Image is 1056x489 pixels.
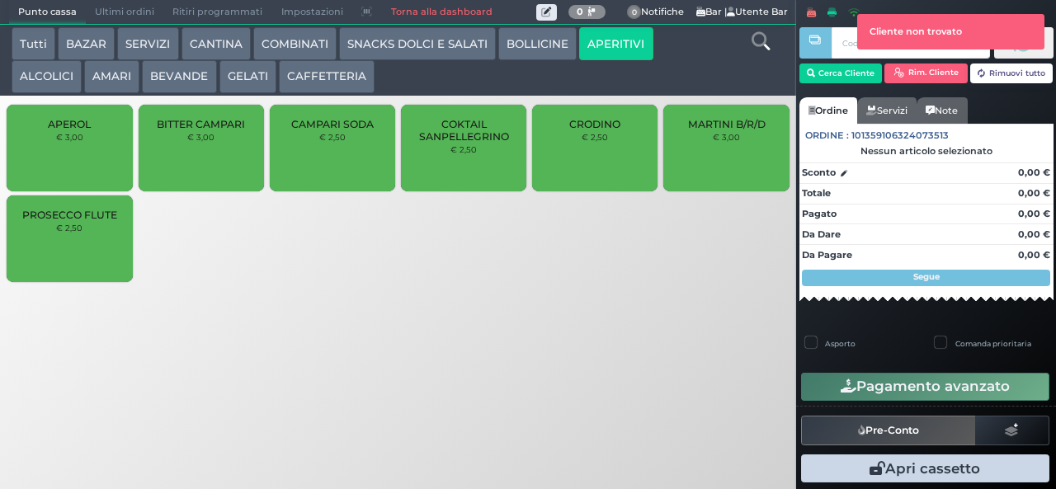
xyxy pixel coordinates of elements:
[802,208,837,219] strong: Pagato
[913,271,940,282] strong: Segue
[291,118,374,130] span: CAMPARI SODA
[117,27,178,60] button: SERVIZI
[801,416,976,445] button: Pre-Conto
[498,27,577,60] button: BOLLICINE
[1018,187,1050,199] strong: 0,00 €
[805,129,849,143] span: Ordine :
[142,60,216,93] button: BEVANDE
[802,187,831,199] strong: Totale
[955,338,1031,349] label: Comanda prioritaria
[858,15,1044,49] div: Cliente non trovato
[339,27,496,60] button: SNACKS DOLCI E SALATI
[84,60,139,93] button: AMARI
[917,97,967,124] a: Note
[569,118,620,130] span: CRODINO
[319,132,346,142] small: € 2,50
[187,132,214,142] small: € 3,00
[48,118,91,130] span: APEROL
[86,1,163,24] span: Ultimi ordini
[713,132,740,142] small: € 3,00
[799,63,883,83] button: Cerca Cliente
[56,223,82,233] small: € 2,50
[825,338,856,349] label: Asporto
[1018,228,1050,240] strong: 0,00 €
[1018,167,1050,178] strong: 0,00 €
[58,27,115,60] button: BAZAR
[415,118,513,143] span: COKTAIL SANPELLEGRINO
[9,1,86,24] span: Punto cassa
[627,5,642,20] span: 0
[253,27,337,60] button: COMBINATI
[219,60,276,93] button: GELATI
[799,97,857,124] a: Ordine
[579,27,653,60] button: APERITIVI
[582,132,608,142] small: € 2,50
[12,60,82,93] button: ALCOLICI
[970,63,1054,83] button: Rimuovi tutto
[688,118,766,130] span: MARTINI B/R/D
[832,27,989,59] input: Codice Cliente
[56,132,83,142] small: € 3,00
[851,129,949,143] span: 101359106324073513
[802,166,836,180] strong: Sconto
[799,145,1054,157] div: Nessun articolo selezionato
[163,1,271,24] span: Ritiri programmati
[1018,249,1050,261] strong: 0,00 €
[801,373,1049,401] button: Pagamento avanzato
[802,228,841,240] strong: Da Dare
[1018,208,1050,219] strong: 0,00 €
[181,27,251,60] button: CANTINA
[450,144,477,154] small: € 2,50
[22,209,117,221] span: PROSECCO FLUTE
[884,63,968,83] button: Rim. Cliente
[272,1,352,24] span: Impostazioni
[12,27,55,60] button: Tutti
[381,1,501,24] a: Torna alla dashboard
[801,454,1049,482] button: Apri cassetto
[157,118,245,130] span: BITTER CAMPARI
[577,6,583,17] b: 0
[279,60,375,93] button: CAFFETTERIA
[802,249,852,261] strong: Da Pagare
[857,97,917,124] a: Servizi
